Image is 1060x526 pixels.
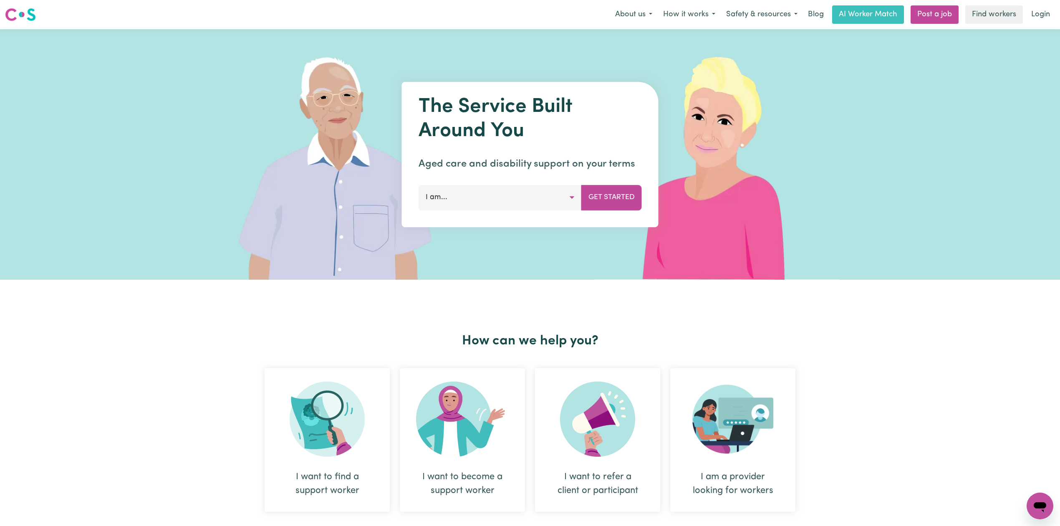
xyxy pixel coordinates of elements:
h2: How can we help you? [260,333,800,349]
a: Post a job [911,5,959,24]
img: Careseekers logo [5,7,36,22]
button: How it works [658,6,721,23]
div: I want to find a support worker [285,470,370,498]
button: Get Started [581,185,642,210]
div: I want to become a support worker [400,368,525,512]
a: AI Worker Match [832,5,904,24]
button: About us [610,6,658,23]
a: Blog [803,5,829,24]
a: Careseekers logo [5,5,36,24]
div: I am a provider looking for workers [690,470,775,498]
button: Safety & resources [721,6,803,23]
div: I am a provider looking for workers [670,368,795,512]
h1: The Service Built Around You [419,95,642,143]
div: I want to refer a client or participant [555,470,640,498]
a: Login [1026,5,1055,24]
div: I want to find a support worker [265,368,390,512]
div: I want to refer a client or participant [535,368,660,512]
div: I want to become a support worker [420,470,505,498]
button: I am... [419,185,582,210]
img: Become Worker [416,382,509,457]
a: Find workers [965,5,1023,24]
img: Provider [692,382,773,457]
p: Aged care and disability support on your terms [419,157,642,172]
img: Search [290,382,365,457]
iframe: Button to launch messaging window [1027,493,1053,519]
img: Refer [560,382,635,457]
